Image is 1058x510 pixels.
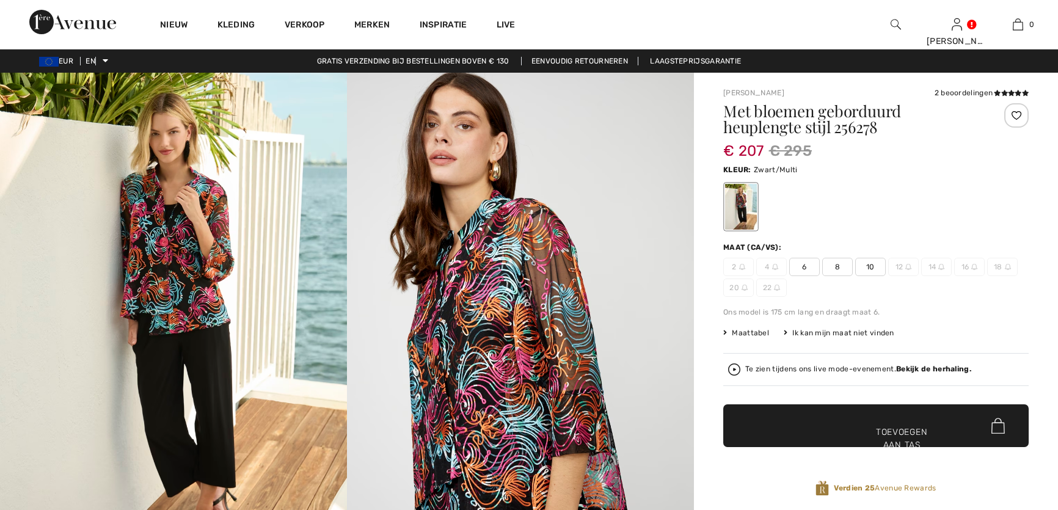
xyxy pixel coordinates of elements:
[928,263,936,271] font: 14
[723,243,781,252] font: Maat (CA/VS):
[792,329,894,337] font: Ik kan mijn maat niet vinden
[723,166,751,174] font: Kleur:
[896,365,971,373] font: Bekijk de herhaling.
[927,36,998,46] font: [PERSON_NAME]
[86,57,95,65] font: EN
[739,264,745,270] img: ring-m.svg
[723,89,784,97] a: [PERSON_NAME]
[729,283,739,292] font: 20
[952,18,962,30] a: Aanmelden
[815,480,829,497] img: Avenue Rewards
[640,57,751,65] a: Laagsteprijsgarantie
[317,57,509,65] font: Gratis verzending bij bestellingen boven € 130
[354,20,390,32] a: Merken
[728,363,740,376] img: Bekijk de herhaling
[59,57,73,65] font: EUR
[745,365,896,373] font: Te zien tijdens ons live mode-evenement.
[723,308,880,316] font: Ons model is 175 cm lang en draagt maat 6.
[765,263,769,271] font: 4
[866,263,875,271] font: 10
[834,484,875,492] font: Verdien 25
[938,264,944,270] img: ring-m.svg
[160,20,188,32] a: Nieuw
[994,263,1002,271] font: 18
[420,20,467,30] font: Inspiratie
[497,18,516,31] a: Live
[39,57,59,67] img: Euro
[725,184,757,230] div: Zwart/Multi
[763,283,772,292] font: 22
[1005,264,1011,270] img: ring-m.svg
[307,57,519,65] a: Gratis verzending bij bestellingen boven € 130
[497,20,516,30] font: Live
[650,57,741,65] font: Laagsteprijsgarantie
[971,264,977,270] img: ring-m.svg
[979,418,1046,449] iframe: Open een widget waar u meer informatie kunt vinden
[772,264,778,270] img: ring-m.svg
[217,20,255,30] font: Kleding
[732,263,736,271] font: 2
[891,17,901,32] img: zoek op de website
[952,17,962,32] img: Mijn gegevens
[961,263,969,271] font: 16
[835,263,840,271] font: 8
[521,57,638,65] a: Eenvoudig retourneren
[769,142,812,159] font: € 295
[774,285,780,291] img: ring-m.svg
[858,426,914,464] font: ✔ Toegevoegd aan tas
[285,20,325,30] font: Verkoop
[905,264,911,270] img: ring-m.svg
[802,263,806,271] font: 6
[1029,20,1034,29] font: 0
[754,166,797,174] font: Zwart/Multi
[723,142,764,159] font: € 207
[742,285,748,291] img: ring-m.svg
[896,263,903,271] font: 12
[875,484,936,492] font: Avenue Rewards
[285,20,325,32] a: Verkoop
[160,20,188,30] font: Nieuw
[935,89,993,97] font: 2 beoordelingen
[29,10,116,34] img: 1ère Avenue
[1013,17,1023,32] img: Mijn tas
[354,20,390,30] font: Merken
[876,426,927,451] font: Toevoegen aan tas
[732,329,769,337] font: Maattabel
[217,20,255,32] a: Kleding
[988,17,1048,32] a: 0
[723,100,901,137] font: Met bloemen geborduurd heuplengte stijl 256278
[531,57,628,65] font: Eenvoudig retourneren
